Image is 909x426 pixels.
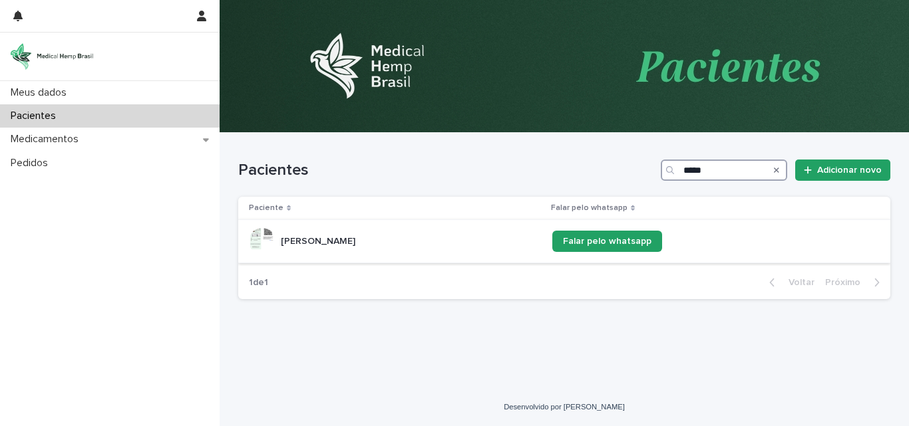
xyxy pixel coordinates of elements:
input: Procurar [661,160,787,181]
button: Próximo [820,276,890,288]
font: Adicionar novo [817,165,882,175]
button: Voltar [759,276,820,288]
a: Adicionar novo [795,160,890,181]
font: Pacientes [238,162,309,178]
font: 1 [264,278,268,287]
img: 4UqDjhnrSSm1yqNhTQ7x [11,43,93,70]
font: Medicamentos [11,134,79,144]
tr: [PERSON_NAME] Falar pelo whatsapp [238,220,890,263]
font: Falar pelo whatsapp [563,237,651,246]
a: Desenvolvido por [PERSON_NAME] [504,403,625,411]
font: [PERSON_NAME] [281,237,355,246]
font: Falar pelo whatsapp [551,204,628,212]
font: Paciente [249,204,283,212]
font: Voltar [789,278,815,287]
a: Falar pelo whatsapp [552,231,662,252]
font: de [253,278,264,287]
font: Próximo [825,278,860,287]
font: 1 [249,278,253,287]
font: Pacientes [11,110,56,121]
font: Pedidos [11,158,48,168]
font: Meus dados [11,87,67,98]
